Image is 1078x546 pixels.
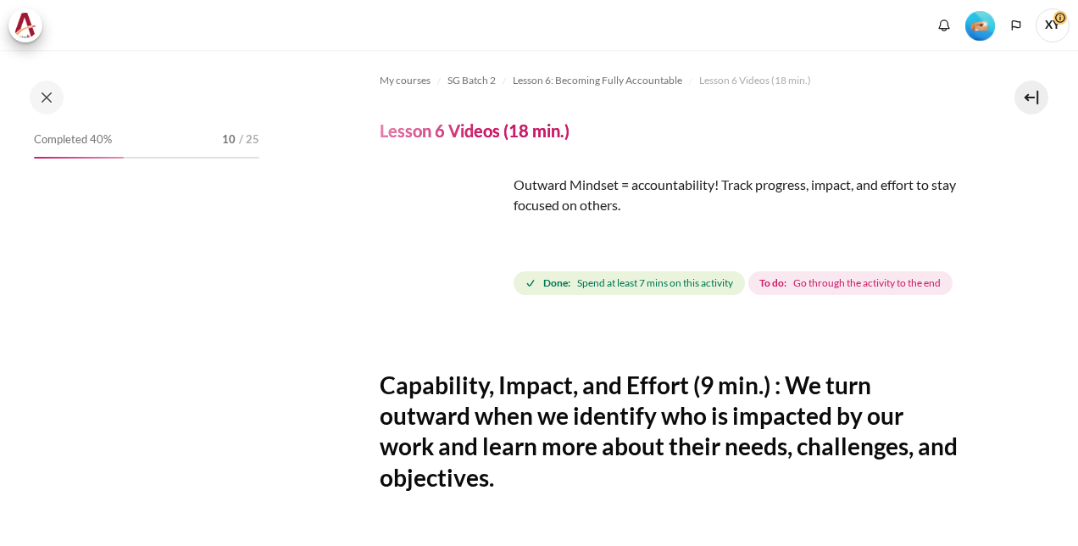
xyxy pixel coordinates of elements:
img: dsffd [380,175,507,302]
h2: Capability, Impact, and Effort (9 min.) : We turn outward when we identify who is impacted by our... [380,370,958,493]
strong: To do: [759,276,786,291]
a: User menu [1036,8,1070,42]
a: Lesson 6 Videos (18 min.) [699,70,811,91]
div: Completion requirements for Lesson 6 Videos (18 min.) [514,268,956,298]
span: Lesson 6: Becoming Fully Accountable [513,73,682,88]
a: Lesson 6: Becoming Fully Accountable [513,70,682,91]
span: Lesson 6 Videos (18 min.) [699,73,811,88]
button: Languages [1003,13,1029,38]
span: / 25 [239,131,259,148]
span: My courses [380,73,431,88]
span: XY [1036,8,1070,42]
span: 10 [222,131,236,148]
a: My courses [380,70,431,91]
img: Level #2 [965,11,995,41]
span: Go through the activity to the end [793,276,941,291]
strong: Done: [543,276,570,291]
p: Outward Mindset = accountability! Track progress, impact, and effort to stay focused on others. [380,175,958,215]
img: Architeck [14,13,37,38]
div: Level #2 [965,9,995,41]
span: Spend at least 7 mins on this activity [577,276,733,291]
a: SG Batch 2 [447,70,496,91]
span: SG Batch 2 [447,73,496,88]
a: Architeck Architeck [8,8,51,42]
nav: Navigation bar [380,67,958,94]
div: 40% [34,157,124,159]
span: Completed 40% [34,131,112,148]
a: Level #2 [959,9,1002,41]
h4: Lesson 6 Videos (18 min.) [380,120,570,142]
div: Show notification window with no new notifications [931,13,957,38]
